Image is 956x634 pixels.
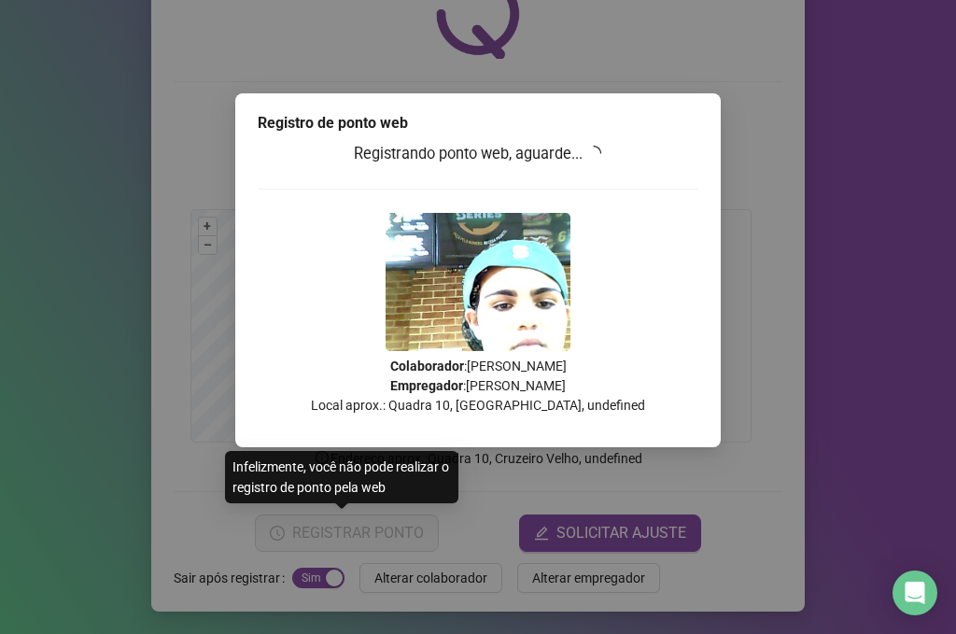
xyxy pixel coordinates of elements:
[258,142,698,166] h3: Registrando ponto web, aguarde...
[258,112,698,134] div: Registro de ponto web
[258,357,698,416] p: : [PERSON_NAME] : [PERSON_NAME] Local aprox.: Quadra 10, [GEOGRAPHIC_DATA], undefined
[390,378,463,393] strong: Empregador
[586,146,601,161] span: loading
[225,451,458,503] div: Infelizmente, você não pode realizar o registro de ponto pela web
[386,213,570,351] img: 9k=
[390,359,464,373] strong: Colaborador
[893,571,937,615] div: Open Intercom Messenger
